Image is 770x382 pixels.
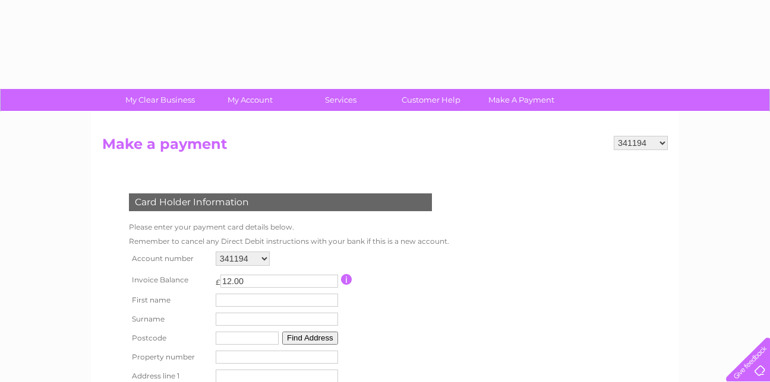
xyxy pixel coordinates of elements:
[341,274,352,285] input: Information
[129,193,432,211] div: Card Holder Information
[126,329,213,348] th: Postcode
[126,269,213,291] th: Invoice Balance
[201,89,299,111] a: My Account
[126,234,452,249] td: Remember to cancel any Direct Debit instructions with your bank if this is a new account.
[126,291,213,310] th: First name
[126,249,213,269] th: Account number
[382,89,480,111] a: Customer Help
[126,310,213,329] th: Surname
[126,220,452,234] td: Please enter your payment card details below.
[102,136,668,158] h2: Make a payment
[111,89,209,111] a: My Clear Business
[472,89,570,111] a: Make A Payment
[292,89,390,111] a: Services
[282,332,338,345] button: Find Address
[126,348,213,367] th: Property number
[216,272,220,286] td: £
